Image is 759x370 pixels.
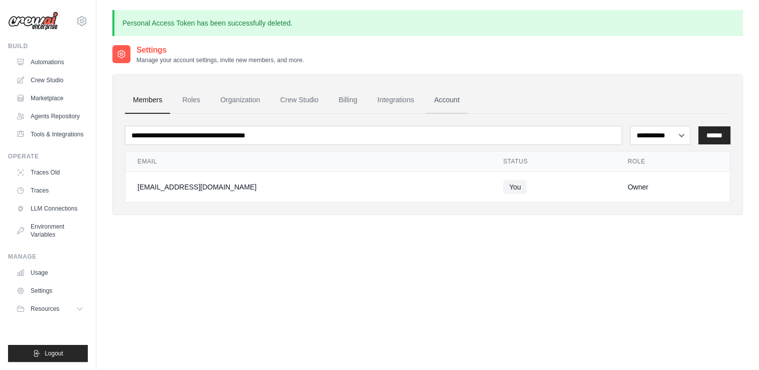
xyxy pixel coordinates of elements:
h2: Settings [136,44,304,56]
th: Status [491,151,616,172]
span: Resources [31,305,59,313]
img: Logo [8,12,58,31]
a: Marketplace [12,90,88,106]
div: Build [8,42,88,50]
a: Tools & Integrations [12,126,88,142]
a: LLM Connections [12,201,88,217]
a: Crew Studio [12,72,88,88]
div: Manage [8,253,88,261]
div: Owner [628,182,718,192]
div: Operate [8,152,88,160]
a: Usage [12,265,88,281]
div: [EMAIL_ADDRESS][DOMAIN_NAME] [137,182,479,192]
th: Email [125,151,491,172]
a: Billing [331,87,365,114]
a: Crew Studio [272,87,327,114]
p: Personal Access Token has been successfully deleted. [112,10,743,36]
a: Integrations [369,87,422,114]
a: Members [125,87,170,114]
p: Manage your account settings, invite new members, and more. [136,56,304,64]
a: Traces Old [12,164,88,180]
a: Organization [212,87,268,114]
a: Roles [174,87,208,114]
a: Traces [12,182,88,199]
th: Role [616,151,730,172]
button: Resources [12,301,88,317]
a: Environment Variables [12,219,88,243]
button: Logout [8,345,88,362]
a: Automations [12,54,88,70]
span: Logout [45,349,63,357]
a: Agents Repository [12,108,88,124]
a: Settings [12,283,88,299]
a: Account [426,87,468,114]
span: You [503,180,527,194]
